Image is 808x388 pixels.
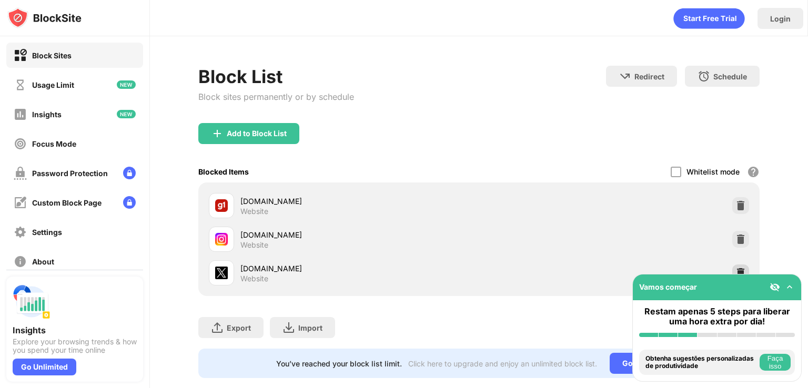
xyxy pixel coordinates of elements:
[227,129,287,138] div: Add to Block List
[240,263,479,274] div: [DOMAIN_NAME]
[32,228,62,237] div: Settings
[14,255,27,268] img: about-off.svg
[784,282,795,292] img: omni-setup-toggle.svg
[639,307,795,326] div: Restam apenas 5 steps para liberar uma hora extra por dia!
[32,169,108,178] div: Password Protection
[32,257,54,266] div: About
[117,110,136,118] img: new-icon.svg
[240,207,268,216] div: Website
[770,282,780,292] img: eye-not-visible.svg
[610,353,682,374] div: Go Unlimited
[14,108,27,121] img: insights-off.svg
[645,355,757,370] div: Obtenha sugestões personalizadas de produtividade
[639,282,697,291] div: Vamos começar
[117,80,136,89] img: new-icon.svg
[198,91,354,102] div: Block sites permanently or by schedule
[32,51,72,60] div: Block Sites
[240,240,268,250] div: Website
[13,283,50,321] img: push-insights.svg
[14,78,27,91] img: time-usage-off.svg
[713,72,747,81] div: Schedule
[240,196,479,207] div: [DOMAIN_NAME]
[13,359,76,375] div: Go Unlimited
[123,196,136,209] img: lock-menu.svg
[32,80,74,89] div: Usage Limit
[198,167,249,176] div: Blocked Items
[240,274,268,283] div: Website
[686,167,740,176] div: Whitelist mode
[215,267,228,279] img: favicons
[14,226,27,239] img: settings-off.svg
[276,359,402,368] div: You’ve reached your block list limit.
[14,167,27,180] img: password-protection-off.svg
[227,323,251,332] div: Export
[13,325,137,335] div: Insights
[13,338,137,354] div: Explore your browsing trends & how you spend your time online
[14,49,27,62] img: block-on.svg
[215,233,228,246] img: favicons
[32,110,62,119] div: Insights
[14,196,27,209] img: customize-block-page-off.svg
[240,229,479,240] div: [DOMAIN_NAME]
[408,359,597,368] div: Click here to upgrade and enjoy an unlimited block list.
[32,139,76,148] div: Focus Mode
[634,72,664,81] div: Redirect
[7,7,82,28] img: logo-blocksite.svg
[32,198,102,207] div: Custom Block Page
[770,14,791,23] div: Login
[673,8,745,29] div: animation
[14,137,27,150] img: focus-off.svg
[298,323,322,332] div: Import
[215,199,228,212] img: favicons
[198,66,354,87] div: Block List
[760,354,791,371] button: Faça isso
[123,167,136,179] img: lock-menu.svg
